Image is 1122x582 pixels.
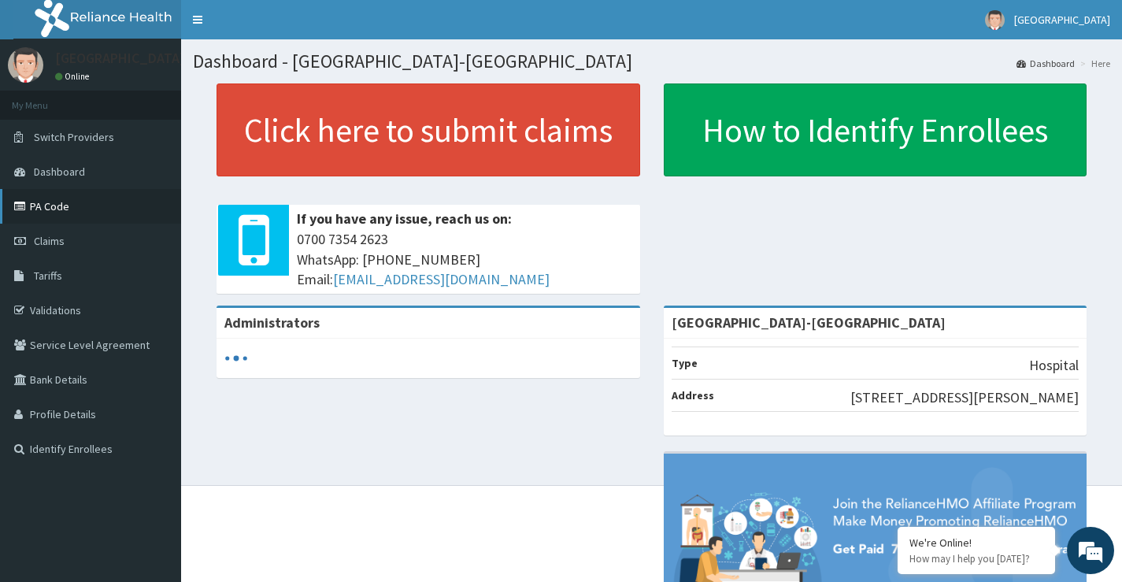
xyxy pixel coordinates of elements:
[193,51,1110,72] h1: Dashboard - [GEOGRAPHIC_DATA]-[GEOGRAPHIC_DATA]
[34,130,114,144] span: Switch Providers
[34,234,65,248] span: Claims
[1014,13,1110,27] span: [GEOGRAPHIC_DATA]
[333,270,550,288] a: [EMAIL_ADDRESS][DOMAIN_NAME]
[55,51,185,65] p: [GEOGRAPHIC_DATA]
[297,209,512,228] b: If you have any issue, reach us on:
[985,10,1005,30] img: User Image
[34,165,85,179] span: Dashboard
[672,356,698,370] b: Type
[909,536,1043,550] div: We're Online!
[224,313,320,332] b: Administrators
[672,388,714,402] b: Address
[55,71,93,82] a: Online
[672,313,946,332] strong: [GEOGRAPHIC_DATA]-[GEOGRAPHIC_DATA]
[8,47,43,83] img: User Image
[850,387,1079,408] p: [STREET_ADDRESS][PERSON_NAME]
[909,552,1043,565] p: How may I help you today?
[664,83,1087,176] a: How to Identify Enrollees
[217,83,640,176] a: Click here to submit claims
[297,229,632,290] span: 0700 7354 2623 WhatsApp: [PHONE_NUMBER] Email:
[1016,57,1075,70] a: Dashboard
[34,269,62,283] span: Tariffs
[1029,355,1079,376] p: Hospital
[1076,57,1110,70] li: Here
[224,347,248,370] svg: audio-loading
